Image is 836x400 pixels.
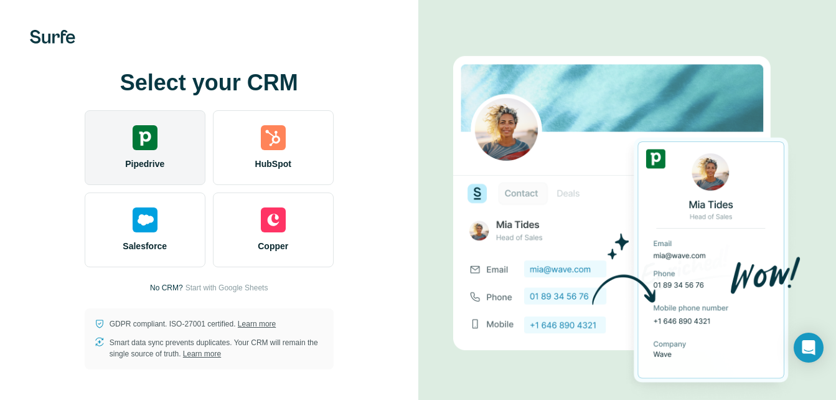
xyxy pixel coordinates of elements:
[261,125,286,150] img: hubspot's logo
[186,282,268,293] button: Start with Google Sheets
[85,70,334,95] h1: Select your CRM
[258,240,288,252] span: Copper
[133,125,157,150] img: pipedrive's logo
[123,240,167,252] span: Salesforce
[133,207,157,232] img: salesforce's logo
[238,320,276,328] a: Learn more
[255,158,291,170] span: HubSpot
[110,337,324,360] p: Smart data sync prevents duplicates. Your CRM will remain the single source of truth.
[261,207,286,232] img: copper's logo
[794,333,824,363] div: Open Intercom Messenger
[183,350,221,358] a: Learn more
[125,158,164,170] span: Pipedrive
[110,318,276,330] p: GDPR compliant. ISO-27001 certified.
[150,282,183,293] p: No CRM?
[30,30,75,44] img: Surfe's logo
